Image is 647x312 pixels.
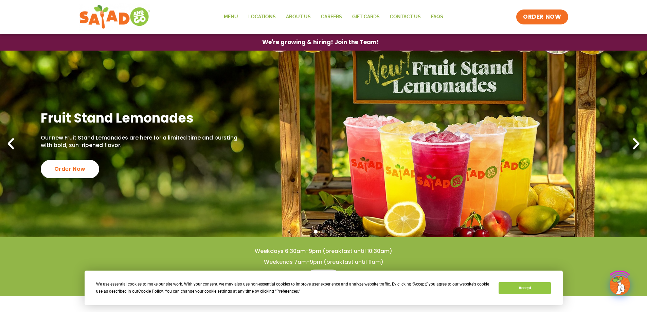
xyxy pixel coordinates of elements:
nav: Menu [219,9,448,25]
span: We're growing & hiring! Join the Team! [262,39,379,45]
span: Go to slide 3 [329,230,333,234]
div: Cookie Consent Prompt [85,271,563,305]
div: Previous slide [3,136,18,151]
a: Careers [316,9,347,25]
a: FAQs [426,9,448,25]
p: Our new Fruit Stand Lemonades are here for a limited time and bursting with bold, sun-ripened fla... [41,134,241,149]
h2: Fruit Stand Lemonades [41,110,241,126]
a: GIFT CARDS [347,9,385,25]
span: Cookie Policy [138,289,163,294]
a: ORDER NOW [516,10,568,24]
a: Menu [219,9,243,25]
div: We use essential cookies to make our site work. With your consent, we may also use non-essential ... [96,281,490,295]
img: new-SAG-logo-768×292 [79,3,151,31]
span: Go to slide 1 [314,230,318,234]
a: Locations [243,9,281,25]
span: ORDER NOW [523,13,561,21]
div: Order Now [41,160,99,178]
h4: Weekdays 6:30am-9pm (breakfast until 10:30am) [14,247,633,255]
a: Menu [307,270,340,286]
span: Preferences [276,289,298,294]
a: We're growing & hiring! Join the Team! [252,34,389,50]
span: Go to slide 2 [322,230,325,234]
a: Contact Us [385,9,426,25]
div: Next slide [629,136,644,151]
button: Accept [499,282,551,294]
a: About Us [281,9,316,25]
h4: Weekends 7am-9pm (breakfast until 11am) [14,258,633,266]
